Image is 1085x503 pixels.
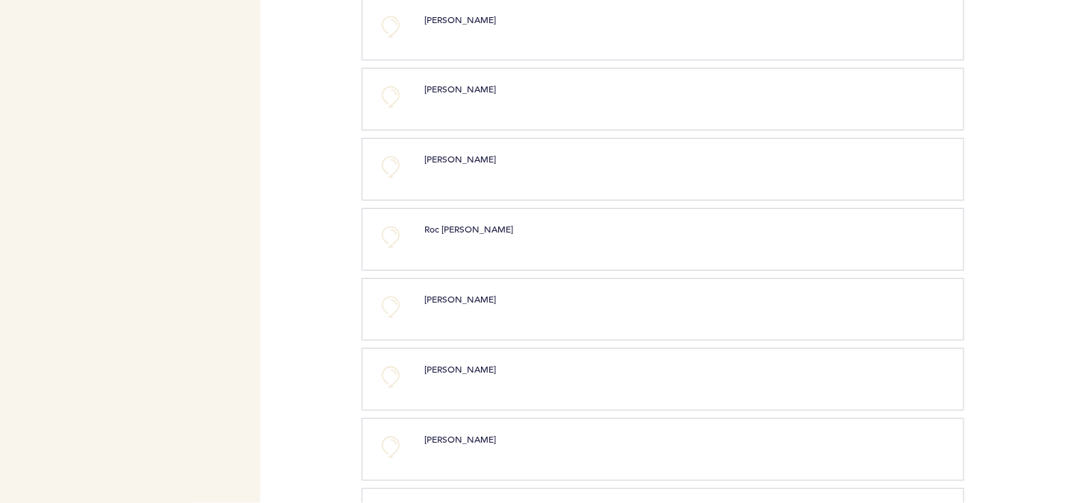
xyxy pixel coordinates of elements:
[424,13,496,25] span: [PERSON_NAME]
[424,364,496,376] span: [PERSON_NAME]
[424,294,496,306] span: [PERSON_NAME]
[424,154,496,165] span: [PERSON_NAME]
[424,83,496,95] span: [PERSON_NAME]
[424,434,496,446] span: [PERSON_NAME]
[424,224,513,235] span: Roc [PERSON_NAME]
